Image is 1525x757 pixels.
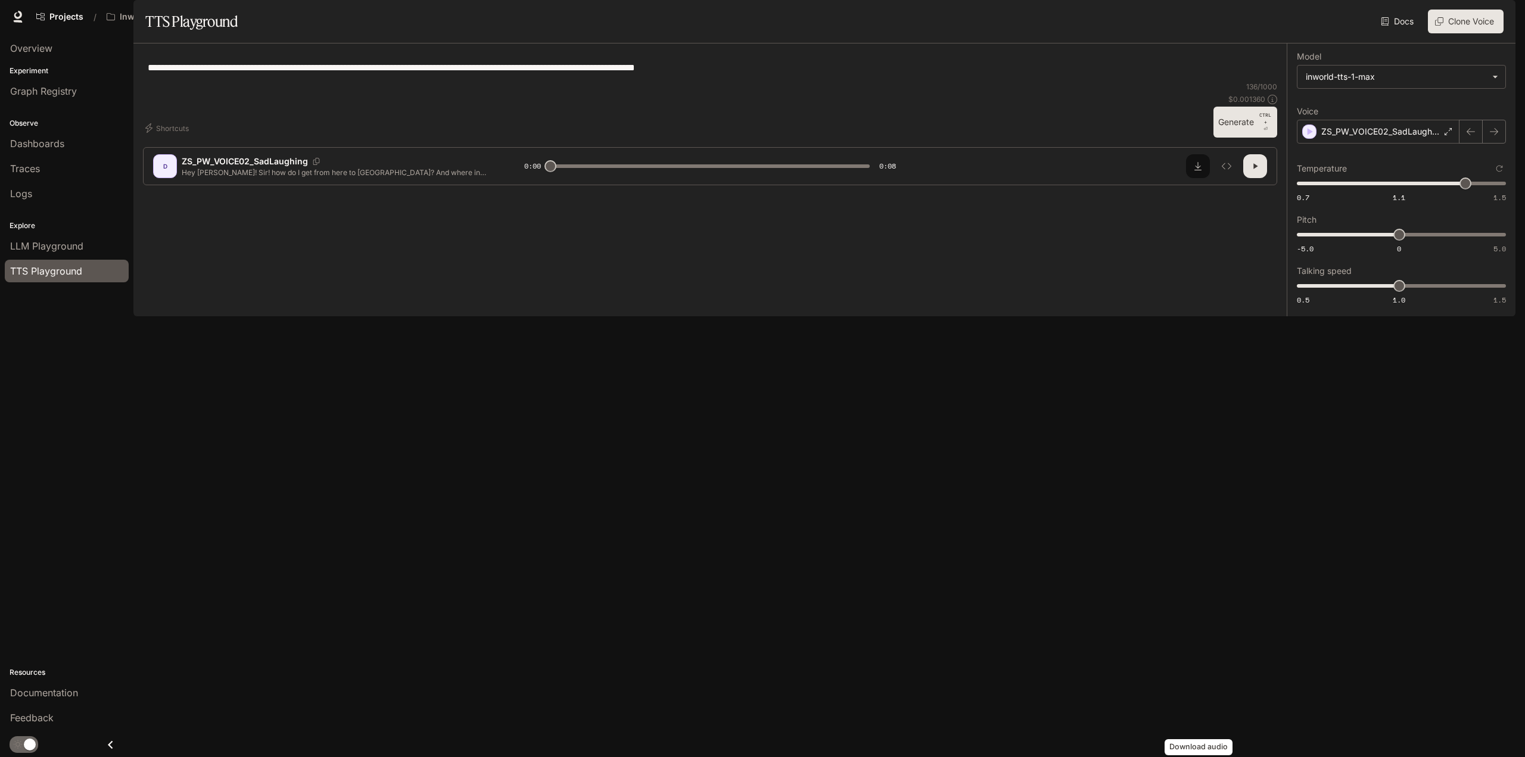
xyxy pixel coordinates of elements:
[1393,295,1405,305] span: 1.0
[1297,107,1318,116] p: Voice
[101,5,205,29] button: Open workspace menu
[1297,244,1314,254] span: -5.0
[1493,244,1506,254] span: 5.0
[143,119,194,138] button: Shortcuts
[1493,295,1506,305] span: 1.5
[1165,739,1233,755] div: Download audio
[31,5,89,29] a: Go to projects
[89,11,101,23] div: /
[1493,162,1506,175] button: Reset to default
[1493,192,1506,203] span: 1.5
[1297,267,1352,275] p: Talking speed
[1428,10,1504,33] button: Clone Voice
[1297,216,1317,224] p: Pitch
[879,160,896,172] span: 0:08
[524,160,541,172] span: 0:00
[1213,107,1277,138] button: GenerateCTRL +⏎
[182,155,308,167] p: ZS_PW_VOICE02_SadLaughing
[1215,154,1238,178] button: Inspect
[155,157,175,176] div: D
[1378,10,1418,33] a: Docs
[1397,244,1401,254] span: 0
[1297,66,1505,88] div: inworld-tts-1-max
[182,167,496,177] p: Hey [PERSON_NAME]! Sir! how do I get from here to [GEOGRAPHIC_DATA]? And where in [GEOGRAPHIC_DAT...
[1297,192,1309,203] span: 0.7
[1321,126,1440,138] p: ZS_PW_VOICE02_SadLaughing
[1259,111,1272,133] p: ⏎
[1297,295,1309,305] span: 0.5
[1259,111,1272,126] p: CTRL +
[1297,164,1347,173] p: Temperature
[1246,82,1277,92] p: 136 / 1000
[49,12,83,22] span: Projects
[308,158,325,165] button: Copy Voice ID
[145,10,238,33] h1: TTS Playground
[1393,192,1405,203] span: 1.1
[1297,52,1321,61] p: Model
[1306,71,1486,83] div: inworld-tts-1-max
[120,12,186,22] p: Inworld AI Demos
[1228,94,1265,104] p: $ 0.001360
[1186,154,1210,178] button: Download audio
